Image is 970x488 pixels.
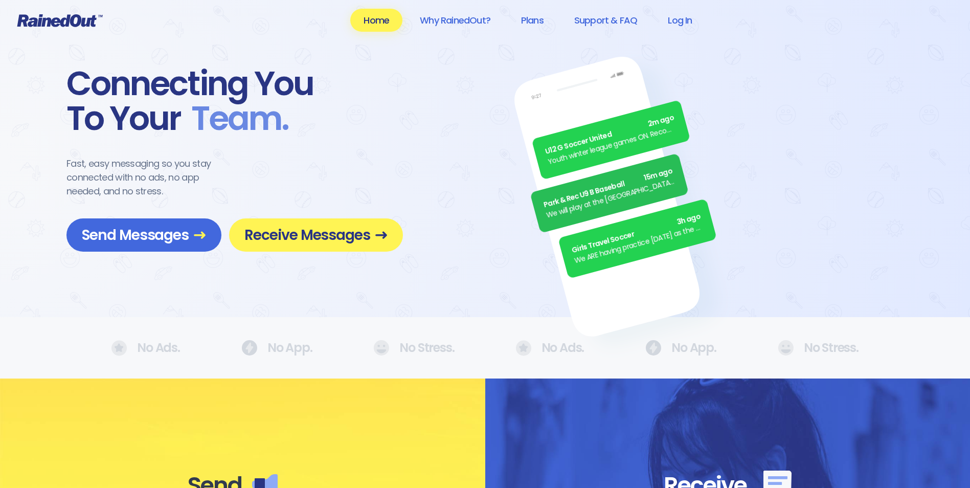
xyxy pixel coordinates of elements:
[516,340,531,356] img: No Ads.
[645,340,661,356] img: No Ads.
[66,218,221,252] a: Send Messages
[547,123,679,168] div: Youth winter league games ON. Recommend running shoes/sneakers for players as option for footwear.
[655,9,705,32] a: Log In
[645,340,716,356] div: No App.
[516,340,584,356] div: No Ads.
[373,340,454,356] div: No Stress.
[675,211,702,228] span: 3h ago
[508,9,557,32] a: Plans
[571,211,702,256] div: Girls Travel Soccer
[778,340,859,356] div: No Stress.
[573,221,705,267] div: We ARE having practice [DATE] as the sun is finally out.
[66,157,230,198] div: Fast, easy messaging so you stay connected with no ads, no app needed, and no stress.
[544,113,675,158] div: U12 G Soccer United
[561,9,650,32] a: Support & FAQ
[82,226,206,244] span: Send Messages
[647,113,675,130] span: 2m ago
[111,340,127,356] img: No Ads.
[545,176,676,221] div: We will play at the [GEOGRAPHIC_DATA]. Wear white, be at the field by 5pm.
[643,166,673,184] span: 15m ago
[543,166,674,211] div: Park & Rec U9 B Baseball
[407,9,504,32] a: Why RainedOut?
[229,218,403,252] a: Receive Messages
[350,9,402,32] a: Home
[373,340,389,356] img: No Ads.
[244,226,388,244] span: Receive Messages
[111,340,180,356] div: No Ads.
[66,66,403,136] div: Connecting You To Your
[181,101,288,136] span: Team .
[778,340,794,356] img: No Ads.
[241,340,312,356] div: No App.
[241,340,257,356] img: No Ads.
